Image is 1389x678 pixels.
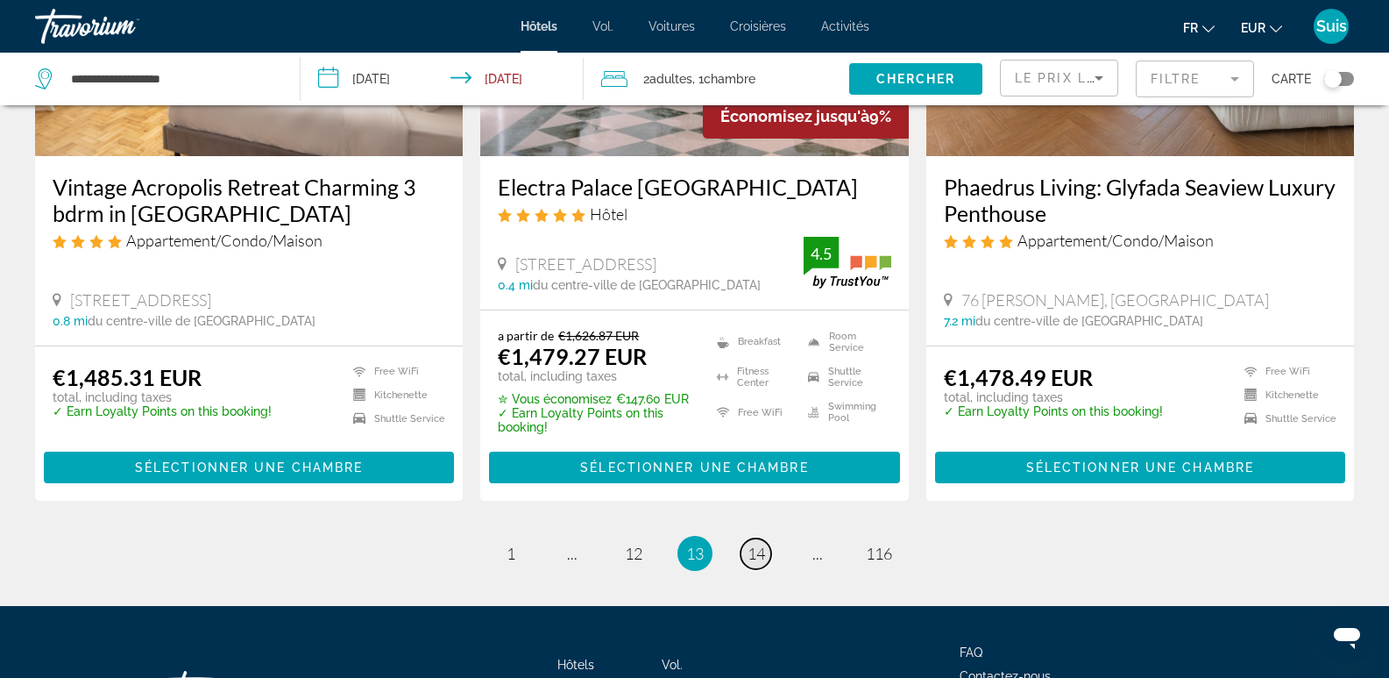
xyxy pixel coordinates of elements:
span: 0.4 mi [498,278,533,292]
span: du centre-ville de [GEOGRAPHIC_DATA] [975,314,1203,328]
div: 4 star Apartment [944,231,1336,250]
a: Croisières [730,19,786,33]
a: Sélectionner une chambre [489,456,899,475]
li: Room Service [799,328,890,354]
span: Sélectionner une chambre [135,460,363,475]
span: 13 [686,544,704,563]
a: Vol. [592,19,613,33]
a: Phaedrus Living: Glyfada Seaview Luxury Penthouse [944,174,1336,226]
font: Hôtels [557,658,594,672]
button: Sélectionner une chambre [489,452,899,483]
span: Sélectionner une chambre [1026,460,1254,475]
span: 116 [866,544,892,563]
font: EUR [1241,21,1265,35]
font: Suis [1316,17,1347,35]
ins: €1,478.49 EUR [944,364,1093,390]
span: 12 [625,544,642,563]
li: Kitchenette [344,388,445,403]
button: Changer de devise [1241,15,1282,40]
button: Sélectionner une chambre [44,452,454,483]
li: Shuttle Service [799,364,890,390]
span: Le prix le plus élevé [1015,71,1192,85]
div: 4.5 [804,243,839,264]
span: [STREET_ADDRESS] [515,254,656,274]
li: Kitchenette [1236,388,1336,403]
li: Fitness Center [708,364,799,390]
button: Toggle map [1311,71,1354,87]
span: Chercher [876,72,956,86]
a: Electra Palace [GEOGRAPHIC_DATA] [498,174,890,200]
span: [STREET_ADDRESS] [70,290,211,310]
span: 2 [643,67,692,91]
a: Hôtels [521,19,557,33]
ins: €1,479.27 EUR [498,343,647,369]
p: total, including taxes [498,369,695,383]
button: Sélectionner une chambre [935,452,1345,483]
span: Appartement/Condo/Maison [1017,231,1214,250]
li: Free WiFi [344,364,445,379]
li: Free WiFi [1236,364,1336,379]
div: 9% [703,94,909,139]
a: Sélectionner une chambre [44,456,454,475]
span: Carte [1272,67,1311,91]
span: 1 [507,544,515,563]
ins: €1,485.31 EUR [53,364,202,390]
p: ✓ Earn Loyalty Points on this booking! [944,404,1163,418]
span: Économisez jusqu'à [720,107,869,125]
button: Check-in date: Nov 15, 2025 Check-out date: Nov 22, 2025 [301,53,584,105]
span: 0.8 mi [53,314,88,328]
span: a partir de [498,328,554,343]
button: Menu utilisateur [1308,8,1354,45]
div: 4 star Apartment [53,231,445,250]
li: Shuttle Service [1236,411,1336,426]
li: Swimming Pool [799,399,890,425]
p: €147.60 EUR [498,392,695,406]
span: Sélectionner une chambre [580,460,808,475]
p: total, including taxes [53,390,272,404]
button: Changer de langue [1183,15,1215,40]
a: Travorium [35,4,210,49]
span: du centre-ville de [GEOGRAPHIC_DATA] [533,278,761,292]
li: Shuttle Service [344,411,445,426]
span: ... [812,544,823,563]
span: Chambre [704,72,755,86]
div: 5 star Hotel [498,204,890,224]
a: Voitures [648,19,695,33]
li: Breakfast [708,328,799,354]
del: €1,626.87 EUR [558,328,639,343]
font: fr [1183,21,1198,35]
span: Appartement/Condo/Maison [126,231,322,250]
button: Travelers: 2 adults, 0 children [584,53,849,105]
span: du centre-ville de [GEOGRAPHIC_DATA] [88,314,315,328]
span: 76 [PERSON_NAME], [GEOGRAPHIC_DATA] [961,290,1269,310]
span: Adultes [649,72,692,86]
a: Sélectionner une chambre [935,456,1345,475]
span: 14 [748,544,765,563]
img: trustyou-badge.svg [804,237,891,289]
span: ... [567,544,578,563]
button: Filter [1136,60,1254,98]
a: Vintage Acropolis Retreat Charming 3 bdrm in [GEOGRAPHIC_DATA] [53,174,445,226]
span: , 1 [692,67,755,91]
p: total, including taxes [944,390,1163,404]
nav: Pagination [35,536,1354,571]
button: Chercher [849,63,982,95]
a: Vol. [662,658,683,672]
span: 7.2 mi [944,314,975,328]
p: ✓ Earn Loyalty Points on this booking! [498,406,695,434]
li: Free WiFi [708,399,799,425]
a: FAQ [960,646,982,660]
font: Activités [821,19,869,33]
p: ✓ Earn Loyalty Points on this booking! [53,404,272,418]
span: ✮ Vous économisez [498,392,612,406]
iframe: Bouton de lancement de la fenêtre de messagerie [1319,608,1375,664]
